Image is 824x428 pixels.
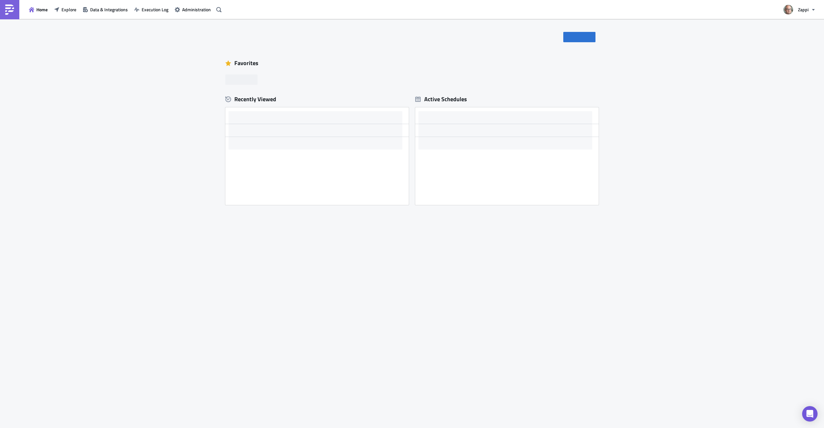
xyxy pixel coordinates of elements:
[182,6,211,13] span: Administration
[80,5,131,15] button: Data & Integrations
[5,5,15,15] img: PushMetrics
[415,95,467,103] div: Active Schedules
[802,406,818,422] div: Open Intercom Messenger
[142,6,168,13] span: Execution Log
[51,5,80,15] button: Explore
[225,94,409,104] div: Recently Viewed
[780,3,819,17] button: Zappi
[172,5,214,15] button: Administration
[90,6,128,13] span: Data & Integrations
[26,5,51,15] button: Home
[798,6,809,13] span: Zappi
[36,6,48,13] span: Home
[783,4,794,15] img: Avatar
[61,6,76,13] span: Explore
[225,58,599,68] div: Favorites
[131,5,172,15] button: Execution Log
